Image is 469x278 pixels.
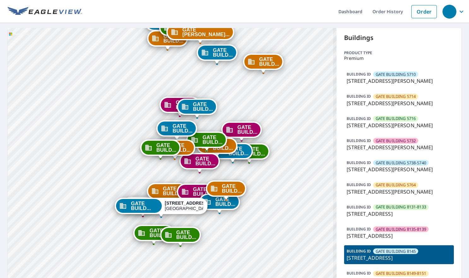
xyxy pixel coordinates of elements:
[347,188,451,196] p: [STREET_ADDRESS][PERSON_NAME]
[159,20,200,39] div: Dropped pin, building GATE BUILDING 5716, Commercial property, 5716 Caruth Haven Ln Dallas, TX 75206
[177,99,217,118] div: Dropped pin, building GATE BUILDING 8277, Commercial property, 8277 Southwestern Blvd Dallas, TX ...
[411,5,437,18] a: Order
[165,201,209,206] strong: [STREET_ADDRESS]
[222,184,242,193] span: GATE BUILD...
[176,230,196,240] span: GATE BUILD...
[376,160,426,166] span: GATE BUILDING 5738-5740
[160,97,200,116] div: Dropped pin, building GATE BUILDING 8275, Commercial property, 8275 Southwestern Blvd Dallas, TX ...
[156,143,176,152] span: GATE BUILD...
[182,27,230,37] span: GATE [PERSON_NAME]...
[199,194,240,213] div: Dropped pin, building GATE BUILDING 8165-8167, Commercial property, 8219 Southwestern Blvd Dallas...
[229,146,249,156] span: GATE BUILD...
[347,122,451,129] p: [STREET_ADDRESS][PERSON_NAME]
[179,153,220,173] div: Dropped pin, building GATE BUILDING 8219-8221, Commercial property, 8221 Southwestern Blvd Dallas...
[347,210,451,218] p: [STREET_ADDRESS]
[123,197,163,216] div: Dropped pin, building GATE BUILDING 8135-8139, Commercial property, 8137 Southwestern Blvd Dallas...
[237,125,257,134] span: GATE BUILD...
[376,182,416,188] span: GATE BUILDING 5764
[171,143,191,152] span: GATE BUILD...
[376,270,426,276] span: GATE BUILDING 8149-8151
[347,160,371,165] p: BUILDING ID
[347,71,371,77] p: BUILDING ID
[196,156,215,166] span: GATE BUILD...
[347,99,451,107] p: [STREET_ADDRESS][PERSON_NAME]
[376,116,416,122] span: GATE BUILDING 5716
[156,120,197,140] div: Dropped pin, building GATE BUILDING 8227, Commercial property, 8227 Southwestern Blvd Dallas, TX ...
[347,226,371,232] p: BUILDING ID
[163,186,183,196] span: GATE BUILD...
[376,248,416,254] span: GATE BUILDING 8145
[193,102,213,111] span: GATE BUILD...
[259,57,279,66] span: GATE BUILD...
[115,198,208,217] div: Dropped pin, building GATE BUILDING 8145, Commercial property, 8131 Southwestern Blvd Dallas, TX ...
[147,183,187,202] div: Dropped pin, building GATE BUILDING 8149-8151, Commercial property, 8131 Southwestern Blvd Dallas...
[347,116,371,121] p: BUILDING ID
[215,197,235,207] span: GATE BUILD...
[347,77,451,85] p: [STREET_ADDRESS][PERSON_NAME]
[176,100,196,110] span: GATE BUILD...
[8,7,82,16] img: EV Logo
[347,144,451,151] p: [STREET_ADDRESS][PERSON_NAME]
[165,201,203,211] div: [GEOGRAPHIC_DATA]
[245,147,265,156] span: GATE BUILD...
[376,204,426,210] span: GATE BUILDING 8131-8133
[376,94,416,99] span: GATE BUILDING 5714
[160,227,201,246] div: Dropped pin, building GATE BUILDING 8153, Commercial property, 8133 Southwestern Blvd Dallas, TX ...
[347,166,451,173] p: [STREET_ADDRESS][PERSON_NAME]
[376,226,426,232] span: GATE BUILDING 8135-8139
[133,225,174,244] div: Dropped pin, building GATE BUILDING 8131-8133, Commercial property, 8135 Southwestern Blvd Dallas...
[140,139,181,159] div: Dropped pin, building GATE BUILDING 8241-8243, Commercial property, 8241 Southwestern Blvd Dallas...
[376,138,416,144] span: GATE BUILDING 5732
[347,182,371,187] p: BUILDING ID
[344,33,454,43] p: Buildings
[202,135,222,145] span: GATE BUILD...
[206,180,246,200] div: Dropped pin, building GATE BUILDING 8171-8173, Commercial property, 8219 Southwestern Blvd Dallas...
[344,50,454,56] p: Product type
[149,228,169,238] span: GATE BUILD...
[347,138,371,143] p: BUILDING ID
[197,44,237,64] div: Dropped pin, building GATE BUILDING 5738-5740, Commercial property, 5710 Caruth Haven Ln Dallas, ...
[177,184,217,203] div: Dropped pin, building GATE BUILDING 8159-8161, Commercial property, 8135 Southwestern Blvd Dallas...
[131,201,158,211] span: GATE BUILD...
[197,138,237,157] div: Dropped pin, building GATE BUILDING 8209, Commercial property, 8209 Southwestern Blvd Dallas, TX ...
[163,34,183,43] span: GATE BUILD...
[221,122,262,141] div: Dropped pin, building GATE BUILDING 8203, Commercial property, 8203 Southwestern Blvd Dallas, TX ...
[347,254,451,262] p: [STREET_ADDRESS]
[376,71,416,77] span: GATE BUILDING 5710
[147,30,188,50] div: Dropped pin, building GATE BUILDING 5714, Commercial property, 5704 Caruth Haven Ln Dallas, TX 75206
[213,48,233,57] span: GATE BUILD...
[193,187,213,196] span: GATE BUILD...
[229,143,269,163] div: Dropped pin, building GATE BUILDING 8201, Commercial property, 8201 Southwestern Blvd Dallas, TX ...
[347,270,371,276] p: BUILDING ID
[347,204,371,210] p: BUILDING ID
[347,248,371,254] p: BUILDING ID
[173,124,192,133] span: GATE BUILD...
[155,139,195,159] div: Dropped pin, building GATE BUILDING 8231-8233, Commercial property, 8233 Southwestern Blvd Dallas...
[347,94,371,99] p: BUILDING ID
[243,54,284,73] div: Dropped pin, building GATE BUILDING 5764, Commercial property, 5760 Caruth Haven Ln Dallas, TX 75206
[347,232,451,240] p: [STREET_ADDRESS]
[166,24,234,43] div: Dropped pin, building GATE CABANA, Commercial property, 5710 Caruth Haven Ln Dallas, TX 75206
[186,132,227,151] div: Dropped pin, building GATE BUILDING 8215, Commercial property, 8215 Southwestern Blvd Dallas, TX ...
[213,143,253,162] div: Dropped pin, building GATE BUILDING 8205, Commercial property, 8205 Southwestern Blvd Dallas, TX ...
[344,56,454,61] p: Premium
[213,141,233,150] span: GATE BUILD...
